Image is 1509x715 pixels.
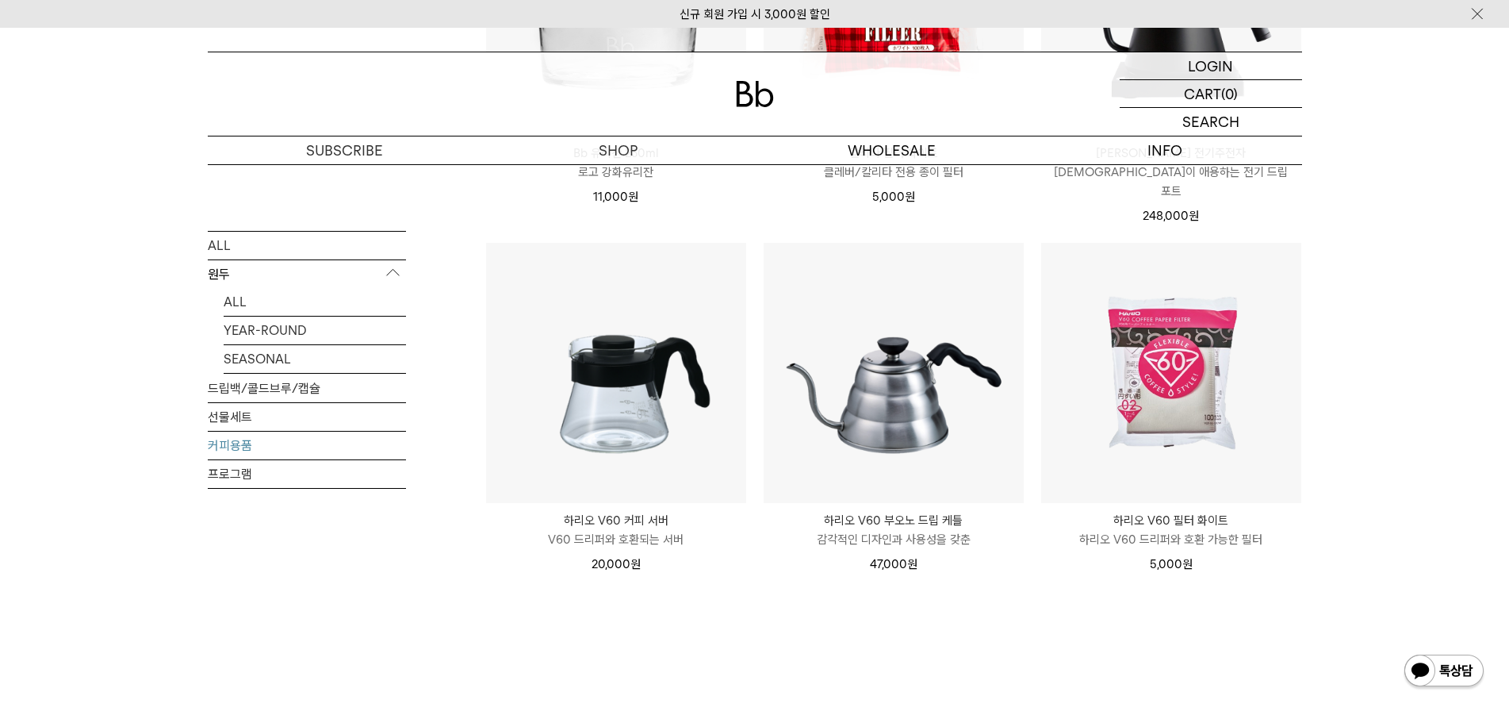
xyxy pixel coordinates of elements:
[208,231,406,259] a: ALL
[1120,52,1302,80] a: LOGIN
[764,163,1024,182] p: 클레버/칼리타 전용 종이 필터
[1182,108,1239,136] p: SEARCH
[208,459,406,487] a: 프로그램
[628,190,638,204] span: 원
[208,136,481,164] a: SUBSCRIBE
[593,190,638,204] span: 11,000
[486,511,746,549] a: 하리오 V60 커피 서버 V60 드리퍼와 호환되는 서버
[1150,557,1193,571] span: 5,000
[592,557,641,571] span: 20,000
[755,136,1028,164] p: WHOLESALE
[208,259,406,288] p: 원두
[1143,209,1199,223] span: 248,000
[630,557,641,571] span: 원
[1028,136,1302,164] p: INFO
[872,190,915,204] span: 5,000
[481,136,755,164] a: SHOP
[486,163,746,182] p: 로고 강화유리잔
[870,557,917,571] span: 47,000
[764,530,1024,549] p: 감각적인 디자인과 사용성을 갖춘
[1041,243,1301,503] img: 하리오 V60 필터 화이트
[907,557,917,571] span: 원
[736,81,774,107] img: 로고
[764,511,1024,549] a: 하리오 V60 부오노 드립 케틀 감각적인 디자인과 사용성을 갖춘
[1189,209,1199,223] span: 원
[208,431,406,459] a: 커피용품
[208,374,406,402] a: 드립백/콜드브루/캡슐
[208,402,406,430] a: 선물세트
[486,243,746,503] img: 하리오 V60 커피 서버
[1041,163,1301,201] p: [DEMOGRAPHIC_DATA]이 애용하는 전기 드립 포트
[1182,557,1193,571] span: 원
[1041,530,1301,549] p: 하리오 V60 드리퍼와 호환 가능한 필터
[224,316,406,344] a: YEAR-ROUND
[764,243,1024,503] img: 하리오 V60 부오노 드립 케틀
[1403,653,1485,691] img: 카카오톡 채널 1:1 채팅 버튼
[486,530,746,549] p: V60 드리퍼와 호환되는 서버
[1041,511,1301,530] p: 하리오 V60 필터 화이트
[224,344,406,372] a: SEASONAL
[224,287,406,315] a: ALL
[764,511,1024,530] p: 하리오 V60 부오노 드립 케틀
[905,190,915,204] span: 원
[1221,80,1238,107] p: (0)
[1041,144,1301,201] a: [PERSON_NAME] 전기주전자 [DEMOGRAPHIC_DATA]이 애용하는 전기 드립 포트
[1188,52,1233,79] p: LOGIN
[1120,80,1302,108] a: CART (0)
[680,7,830,21] a: 신규 회원 가입 시 3,000원 할인
[486,511,746,530] p: 하리오 V60 커피 서버
[1184,80,1221,107] p: CART
[1041,511,1301,549] a: 하리오 V60 필터 화이트 하리오 V60 드리퍼와 호환 가능한 필터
